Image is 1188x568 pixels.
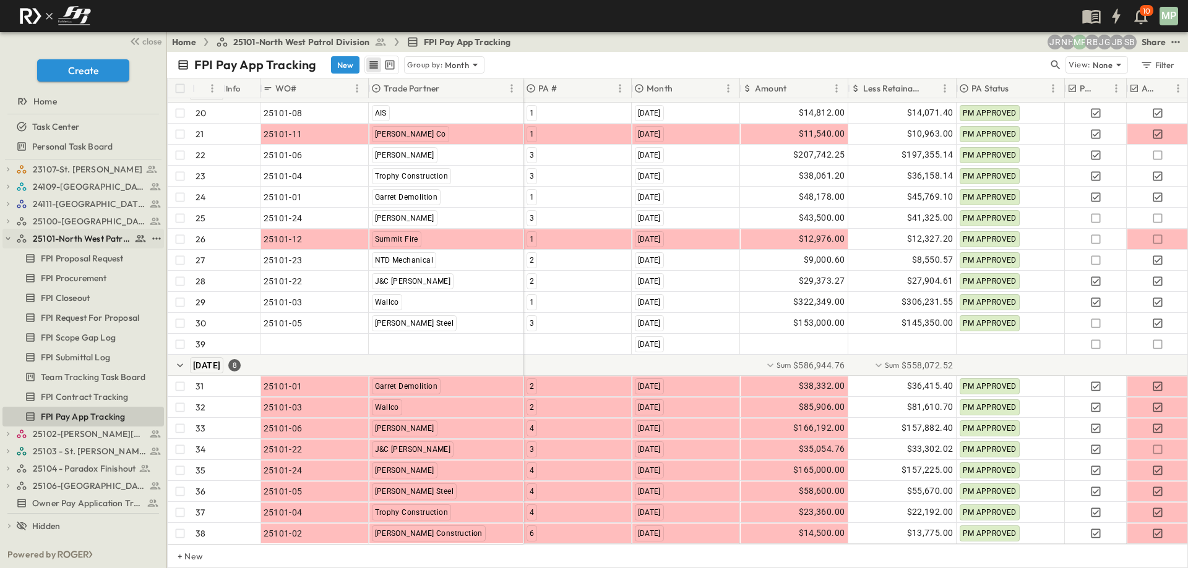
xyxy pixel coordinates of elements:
span: 1 [530,130,534,138]
span: 25101-03 [264,296,303,308]
a: 25101-North West Patrol Division [216,36,387,48]
span: $27,904.61 [907,274,953,288]
p: 30 [196,317,206,329]
span: $306,231.55 [902,295,953,309]
a: Personal Task Board [2,138,161,155]
span: $145,350.00 [902,316,953,330]
span: PM APPROVED [963,130,1017,138]
a: 25103 - St. [PERSON_NAME] Phase 2 [16,443,161,460]
nav: breadcrumbs [172,36,519,48]
button: Sort [442,82,455,95]
span: Home [33,95,57,108]
span: [DATE] [638,193,661,201]
span: 25101-01 [264,191,303,203]
span: [DATE] [638,382,661,391]
div: 25100-Vanguard Prep Schooltest [2,211,164,231]
span: [PERSON_NAME] Construction [375,529,483,538]
a: 25106-St. Andrews Parking Lot [16,477,161,494]
p: View: [1069,58,1090,72]
span: Hidden [32,520,60,532]
div: FPI Scope Gap Logtest [2,328,164,347]
button: Sort [559,82,573,95]
span: 2 [530,256,534,265]
span: NTD Mechanical [375,256,434,265]
span: PM APPROVED [963,319,1017,328]
span: $36,158.14 [907,169,953,183]
span: [DATE] [638,151,661,159]
a: FPI Pay App Tracking [2,408,161,425]
div: 23107-St. [PERSON_NAME]test [2,159,164,179]
div: Owner Pay Application Trackingtest [2,493,164,513]
div: 25102-Christ The Redeemer Anglican Churchtest [2,424,164,444]
div: Info [223,78,260,98]
span: Task Center [32,121,79,133]
span: J&C [PERSON_NAME] [375,277,451,286]
span: 3 [530,214,534,223]
span: $10,963.00 [907,127,953,141]
span: [DATE] [638,508,661,517]
div: Info [226,71,241,106]
span: 25103 - St. [PERSON_NAME] Phase 2 [33,445,146,457]
span: $36,415.40 [907,379,953,393]
span: 1 [530,298,534,307]
span: 6 [530,529,534,538]
span: PM APPROVED [963,508,1017,517]
div: Josh Gille (jgille@fpibuilders.com) [1097,35,1112,49]
a: Owner Pay Application Tracking [2,494,161,512]
span: 3 [530,445,534,454]
button: Sort [1161,82,1174,95]
span: Owner Pay Application Tracking [32,497,142,509]
span: $12,327.20 [907,232,953,246]
div: Sterling Barnett (sterling@fpibuilders.com) [1122,35,1137,49]
p: Amount [755,82,786,95]
span: 25101-11 [264,128,303,140]
a: FPI Procurement [2,269,161,287]
p: Group by: [407,59,442,71]
span: [DATE] [638,340,661,349]
a: 25104 - Paradox Finishout [16,460,161,477]
span: 3 [530,151,534,159]
span: 4 [530,466,534,475]
p: Month [647,82,673,95]
span: 3 [530,172,534,180]
span: 25101-04 [264,506,303,519]
span: PM APPROVED [963,172,1017,180]
span: PM APPROVED [963,109,1017,117]
span: [DATE] [638,298,661,307]
div: # [192,78,223,98]
span: PM APPROVED [963,382,1017,391]
span: PM APPROVED [963,487,1017,496]
span: $45,769.10 [907,190,953,204]
span: PM APPROVED [963,193,1017,201]
div: FPI Submittal Logtest [2,347,164,367]
div: 25103 - St. [PERSON_NAME] Phase 2test [2,441,164,461]
span: [DATE] [638,130,661,138]
a: Team Tracking Task Board [2,368,161,386]
div: Personal Task Boardtest [2,137,164,156]
a: Home [2,93,161,110]
button: Sort [299,82,313,95]
span: Team Tracking Task Board [41,371,145,383]
span: [PERSON_NAME] Steel [375,487,454,496]
p: None [1093,59,1113,71]
span: PM APPROVED [963,466,1017,475]
p: 29 [196,296,205,308]
span: [DATE] [193,360,220,370]
span: $8,550.57 [912,253,953,267]
span: Wallco [375,298,399,307]
span: FPI Pay App Tracking [424,36,510,48]
span: 4 [530,508,534,517]
button: Menu [1109,81,1124,96]
div: 25104 - Paradox Finishouttest [2,459,164,478]
a: FPI Pay App Tracking [407,36,510,48]
span: FPI Procurement [41,272,107,284]
a: FPI Proposal Request [2,250,161,267]
span: $38,332.00 [799,379,845,393]
div: Jeremiah Bailey (jbailey@fpibuilders.com) [1109,35,1124,49]
div: FPI Contract Trackingtest [2,387,164,407]
button: Sort [197,82,211,95]
span: PM APPROVED [963,424,1017,433]
span: $14,500.00 [799,526,845,540]
button: Menu [1171,81,1186,96]
span: $81,610.70 [907,400,953,414]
